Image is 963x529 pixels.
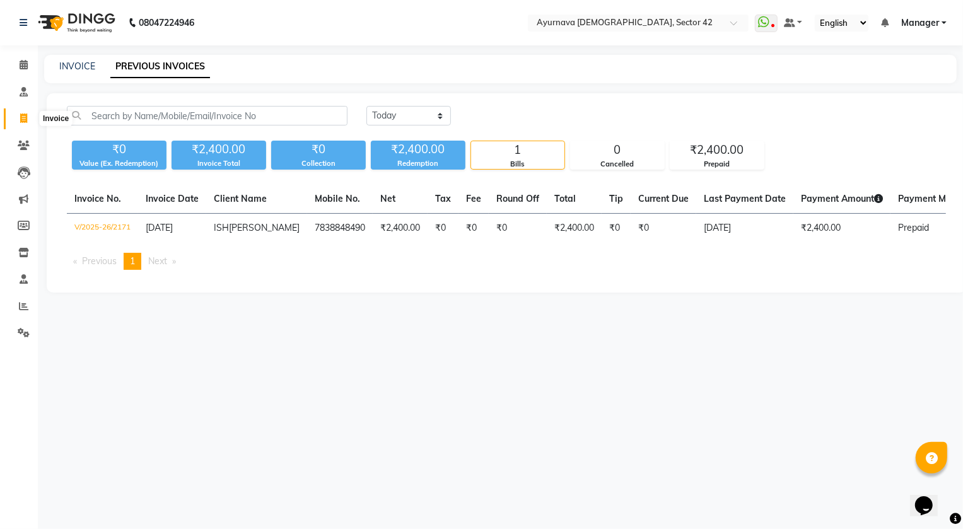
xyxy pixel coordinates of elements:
td: ₹0 [428,214,458,243]
td: 7838848490 [307,214,373,243]
nav: Pagination [67,253,946,270]
input: Search by Name/Mobile/Email/Invoice No [67,106,347,125]
div: Collection [271,158,366,169]
span: 1 [130,255,135,267]
span: Mobile No. [315,193,360,204]
a: PREVIOUS INVOICES [110,55,210,78]
td: ₹2,400.00 [793,214,890,243]
div: Bills [471,159,564,170]
span: Tax [435,193,451,204]
div: 0 [571,141,664,159]
td: ₹2,400.00 [373,214,428,243]
span: Client Name [214,193,267,204]
div: Prepaid [670,159,764,170]
img: logo [32,5,119,40]
div: ₹2,400.00 [371,141,465,158]
td: ₹0 [458,214,489,243]
span: [PERSON_NAME] [229,222,300,233]
span: Round Off [496,193,539,204]
span: Tip [609,193,623,204]
div: 1 [471,141,564,159]
span: Fee [466,193,481,204]
div: Invoice [40,111,72,126]
span: Invoice Date [146,193,199,204]
div: ₹0 [72,141,166,158]
td: ₹2,400.00 [547,214,602,243]
span: Last Payment Date [704,193,786,204]
span: Manager [901,16,939,30]
td: V/2025-26/2171 [67,214,138,243]
div: Invoice Total [172,158,266,169]
span: [DATE] [146,222,173,233]
span: Next [148,255,167,267]
span: Prepaid [898,222,929,233]
td: ₹0 [489,214,547,243]
td: ₹0 [631,214,696,243]
td: [DATE] [696,214,793,243]
span: Current Due [638,193,689,204]
b: 08047224946 [139,5,194,40]
iframe: chat widget [910,479,950,516]
span: Invoice No. [74,193,121,204]
span: Total [554,193,576,204]
div: ₹2,400.00 [670,141,764,159]
td: ₹0 [602,214,631,243]
span: Net [380,193,395,204]
div: Value (Ex. Redemption) [72,158,166,169]
div: Redemption [371,158,465,169]
div: Cancelled [571,159,664,170]
a: INVOICE [59,61,95,72]
span: Payment Amount [801,193,883,204]
span: Previous [82,255,117,267]
div: ₹0 [271,141,366,158]
span: ISH [214,222,229,233]
div: ₹2,400.00 [172,141,266,158]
